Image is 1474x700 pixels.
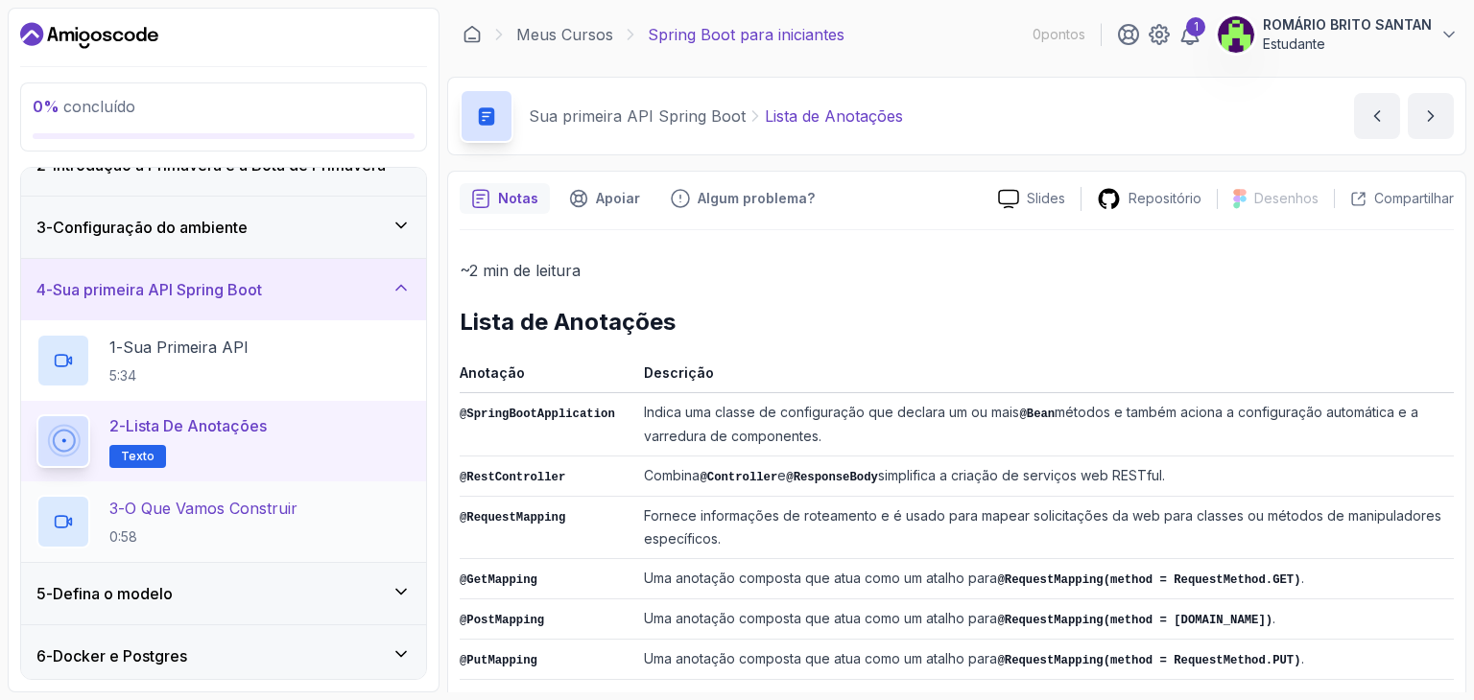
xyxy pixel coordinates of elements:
[53,280,262,299] font: Sua primeira API Spring Boot
[644,364,714,381] font: Descrição
[21,197,426,258] button: 3-Configuração do ambiente
[109,367,136,384] font: 5:34
[53,218,248,237] font: Configuração do ambiente
[529,106,746,126] font: Sua primeira API Spring Boot
[1254,190,1319,206] font: Desenhos
[644,610,997,626] font: Uma anotação composta que atua como um atalho para
[516,25,613,44] font: Meus Cursos
[109,528,137,545] font: 0:58
[1178,23,1201,46] a: 1
[644,467,700,483] font: Combina
[46,218,53,237] font: -
[116,338,123,357] font: -
[126,416,267,435] font: Lista de Anotações
[997,614,1272,627] code: @RequestMapping(method = [DOMAIN_NAME])
[1218,16,1254,53] img: imagem de perfil do usuário
[700,471,777,484] code: @Controller
[125,499,297,518] font: O que vamos construir
[997,573,1300,587] code: @RequestMapping(method = RequestMethod.GET)
[1082,187,1217,211] a: Repositório
[1263,35,1325,52] font: Estudante
[36,646,46,665] font: 6
[460,471,565,484] code: @RestController
[53,584,173,603] font: Defina o modelo
[36,280,46,299] font: 4
[1334,189,1454,208] button: Compartilhar
[46,584,53,603] font: -
[118,499,125,518] font: -
[119,416,126,435] font: -
[648,25,844,44] font: Spring Boot para iniciantes
[644,507,1441,547] font: Fornece informações de roteamento e é usado para mapear solicitações da web para classes ou métod...
[46,646,53,665] font: -
[21,259,426,320] button: 4-Sua primeira API Spring Boot
[36,584,46,603] font: 5
[463,25,482,44] a: Painel
[878,467,1165,483] font: simplifica a criação de serviços web RESTful.
[644,570,997,586] font: Uma anotação composta que atua como um atalho para
[644,404,1019,420] font: Indica uma classe de configuração que declara um ou mais
[460,408,615,421] code: @SpringBootApplication
[109,416,119,435] font: 2
[1033,26,1041,42] font: 0
[21,563,426,624] button: 5-Defina o modelo
[109,499,118,518] font: 3
[777,467,786,483] font: e
[20,20,158,51] a: Painel
[765,106,903,126] font: Lista de Anotações
[460,511,565,525] code: @RequestMapping
[786,471,878,484] code: @ResponseBody
[698,190,815,206] font: Algum problema?
[460,614,544,627] code: @PostMapping
[1041,26,1085,42] font: pontos
[36,334,411,387] button: 1-Sua primeira API5:34
[558,183,652,214] button: Botão de suporte
[1301,570,1304,586] font: .
[460,573,537,587] code: @GetMapping
[1408,93,1454,139] button: próximo conteúdo
[46,155,53,175] font: -
[43,97,59,116] font: %
[36,495,411,548] button: 3-O que vamos construir0:58
[21,625,426,687] button: 6-Docker e Postgres
[498,190,538,206] font: Notas
[123,338,249,357] font: Sua primeira API
[1129,190,1201,206] font: Repositório
[53,646,187,665] font: Docker e Postgres
[460,183,550,214] button: botão de notas
[659,183,826,214] button: Botão de feedback
[1354,93,1400,139] button: conteúdo anterior
[644,650,997,666] font: Uma anotação composta que atua como um atalho para
[596,190,640,206] font: Apoiar
[983,189,1081,209] a: Slides
[33,97,43,116] font: 0
[46,280,53,299] font: -
[36,414,411,468] button: 2-Lista de AnotaçõesTexto
[460,364,525,381] font: Anotação
[1217,15,1459,54] button: imagem de perfil do usuárioROMÁRIO BRITO SANTANEstudante
[516,23,613,46] a: Meus Cursos
[1194,19,1199,34] font: 1
[36,218,46,237] font: 3
[1301,650,1304,666] font: .
[121,449,155,463] font: Texto
[36,155,46,175] font: 2
[1019,408,1055,421] code: @Bean
[53,155,386,175] font: Introdução à Primavera e à Bota de Primavera
[997,654,1300,667] code: @RequestMapping(method = RequestMethod.PUT)
[460,308,676,336] font: Lista de Anotações
[460,654,537,667] code: @PutMapping
[1263,16,1432,33] font: ROMÁRIO BRITO SANTAN
[1374,190,1454,206] font: Compartilhar
[109,338,116,357] font: 1
[460,261,581,280] font: ~2 min de leitura
[1027,190,1065,206] font: Slides
[63,97,135,116] font: concluído
[1272,610,1275,626] font: .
